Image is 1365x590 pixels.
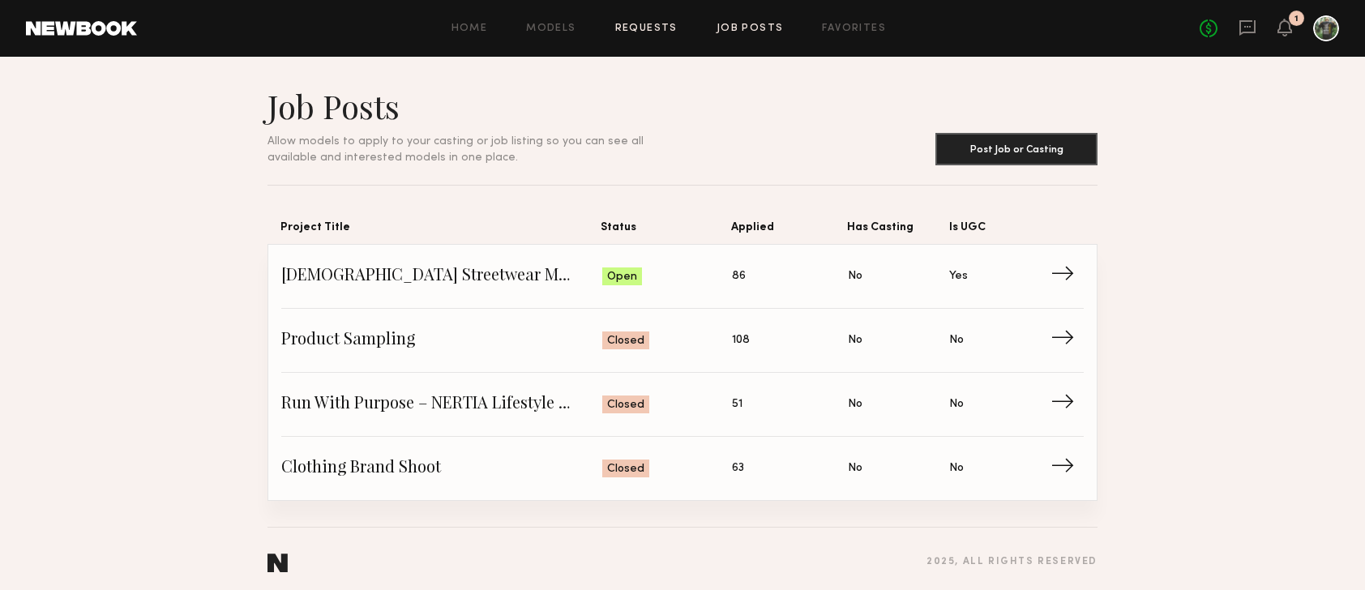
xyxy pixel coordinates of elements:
[281,245,1084,309] a: [DEMOGRAPHIC_DATA] Streetwear Models for UGC ContentOpen86NoYes→
[848,395,862,413] span: No
[949,460,964,477] span: No
[281,437,1084,500] a: Clothing Brand ShootClosed63NoNo→
[822,24,886,34] a: Favorites
[601,218,731,244] span: Status
[731,218,847,244] span: Applied
[281,392,602,417] span: Run With Purpose – NERTIA Lifestyle Shoot
[280,218,601,244] span: Project Title
[526,24,576,34] a: Models
[1050,264,1084,289] span: →
[267,136,644,163] span: Allow models to apply to your casting or job listing so you can see all available and interested ...
[1050,328,1084,353] span: →
[848,460,862,477] span: No
[607,333,644,349] span: Closed
[281,373,1084,437] a: Run With Purpose – NERTIA Lifestyle ShootClosed51NoNo→
[615,24,678,34] a: Requests
[1294,15,1299,24] div: 1
[732,331,750,349] span: 108
[607,461,644,477] span: Closed
[1050,456,1084,481] span: →
[267,86,682,126] h1: Job Posts
[949,267,968,285] span: Yes
[848,267,862,285] span: No
[926,557,1098,567] div: 2025 , all rights reserved
[717,24,784,34] a: Job Posts
[732,267,746,285] span: 86
[1050,392,1084,417] span: →
[451,24,488,34] a: Home
[848,331,862,349] span: No
[281,328,602,353] span: Product Sampling
[607,397,644,413] span: Closed
[847,218,949,244] span: Has Casting
[281,456,602,481] span: Clothing Brand Shoot
[607,269,637,285] span: Open
[949,218,1051,244] span: Is UGC
[732,395,742,413] span: 51
[949,331,964,349] span: No
[281,309,1084,373] a: Product SamplingClosed108NoNo→
[281,264,602,289] span: [DEMOGRAPHIC_DATA] Streetwear Models for UGC Content
[949,395,964,413] span: No
[732,460,744,477] span: 63
[935,133,1098,165] button: Post Job or Casting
